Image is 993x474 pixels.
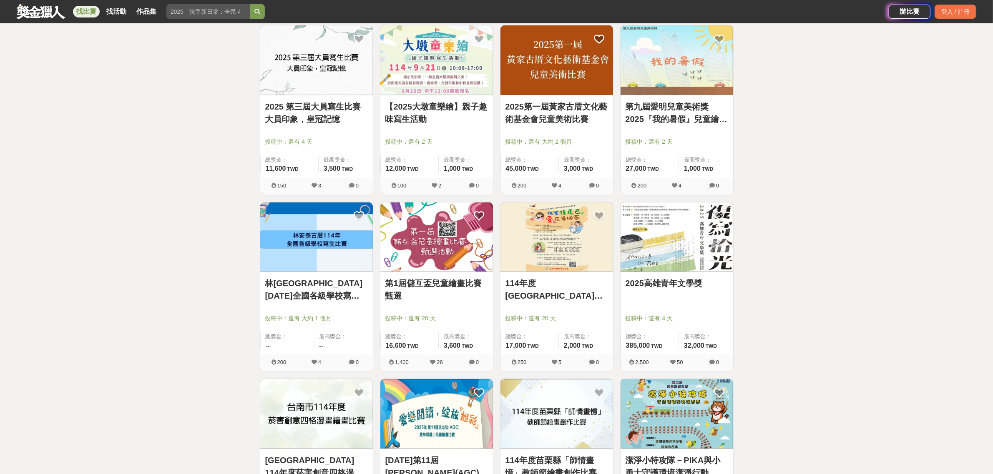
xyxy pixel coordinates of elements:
span: 最高獎金： [564,332,608,341]
span: TWD [647,166,659,172]
span: 投稿中：還有 2 天 [626,137,728,146]
a: 林[GEOGRAPHIC_DATA][DATE]全國各級學校寫生比賽 [265,277,368,302]
span: 16,600 [386,342,406,349]
span: 2,000 [564,342,581,349]
span: 17,000 [506,342,526,349]
span: 0 [356,182,359,189]
span: 投稿中：還有 大約 2 個月 [505,137,608,146]
span: 0 [596,359,599,365]
span: 200 [518,182,527,189]
a: 114年度[GEOGRAPHIC_DATA]國中小動物保護教育宣導繪畫比賽 2025 [505,277,608,302]
span: 28 [437,359,442,365]
a: Cover Image [500,202,613,272]
img: Cover Image [500,379,613,449]
span: 總獎金： [626,156,674,164]
span: TWD [287,166,298,172]
span: TWD [706,343,717,349]
span: 11,600 [266,165,286,172]
span: 0 [476,182,479,189]
span: 最高獎金： [684,156,728,164]
span: 0 [476,359,479,365]
span: 4 [679,182,681,189]
span: 27,000 [626,165,646,172]
span: 投稿中：還有 大約 1 個月 [265,314,368,323]
img: Cover Image [621,202,733,272]
span: 4 [318,359,321,365]
span: 0 [716,182,719,189]
a: 第九屆愛明兒童美術獎 2025『我的暑假』兒童繪畫比賽 [626,100,728,125]
span: TWD [342,166,353,172]
div: 登入 / 註冊 [935,5,976,19]
a: Cover Image [260,25,373,95]
span: 總獎金： [266,156,313,164]
span: 5 [558,359,561,365]
span: 3 [318,182,321,189]
a: 【2025大墩童樂繪】親子趣味寫生活動 [385,100,488,125]
span: 投稿中：還有 2 天 [385,137,488,146]
img: Cover Image [260,379,373,449]
span: 總獎金： [626,332,674,341]
span: TWD [651,343,662,349]
a: 辦比賽 [889,5,930,19]
img: Cover Image [500,202,613,272]
span: 3,500 [324,165,340,172]
span: 總獎金： [506,156,553,164]
a: 找比賽 [73,6,100,17]
span: 總獎金： [266,332,309,341]
span: 100 [397,182,407,189]
span: 投稿中：還有 20 天 [385,314,488,323]
span: 150 [277,182,287,189]
span: 總獎金： [506,332,553,341]
span: 200 [277,359,287,365]
span: 0 [356,359,359,365]
a: 2025 第三屆大員寫生比賽 大員印象，皇冠記憶 [265,100,368,125]
span: 最高獎金： [564,156,608,164]
img: Cover Image [380,25,493,95]
span: TWD [702,166,713,172]
span: TWD [407,343,418,349]
img: Cover Image [380,202,493,272]
a: Cover Image [380,202,493,272]
a: Cover Image [621,202,733,272]
a: Cover Image [260,202,373,272]
a: Cover Image [621,25,733,95]
img: Cover Image [500,25,613,95]
img: Cover Image [380,379,493,449]
img: Cover Image [621,379,733,449]
span: 0 [716,359,719,365]
span: TWD [462,166,473,172]
span: 投稿中：還有 4 天 [265,137,368,146]
span: -- [266,342,270,349]
span: 0 [596,182,599,189]
span: TWD [527,166,538,172]
span: 45,000 [506,165,526,172]
span: -- [319,342,324,349]
span: TWD [407,166,418,172]
span: 1,000 [444,165,460,172]
span: TWD [527,343,538,349]
a: 第1屆儲互盃兒童繪畫比賽甄選 [385,277,488,302]
span: 投稿中：還有 20 天 [505,314,608,323]
a: 2025第一屆黃家古厝文化藝術基金會兒童美術比賽 [505,100,608,125]
span: 200 [638,182,647,189]
a: 找活動 [103,6,130,17]
span: 50 [677,359,683,365]
span: TWD [462,343,473,349]
span: 最高獎金： [319,332,368,341]
span: 32,000 [684,342,704,349]
span: 總獎金： [386,156,433,164]
span: 最高獎金： [444,332,488,341]
span: 2 [438,182,441,189]
a: 作品集 [133,6,160,17]
span: TWD [582,166,593,172]
span: 最高獎金： [324,156,368,164]
a: 2025高雄青年文學獎 [626,277,728,289]
span: 最高獎金： [444,156,488,164]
